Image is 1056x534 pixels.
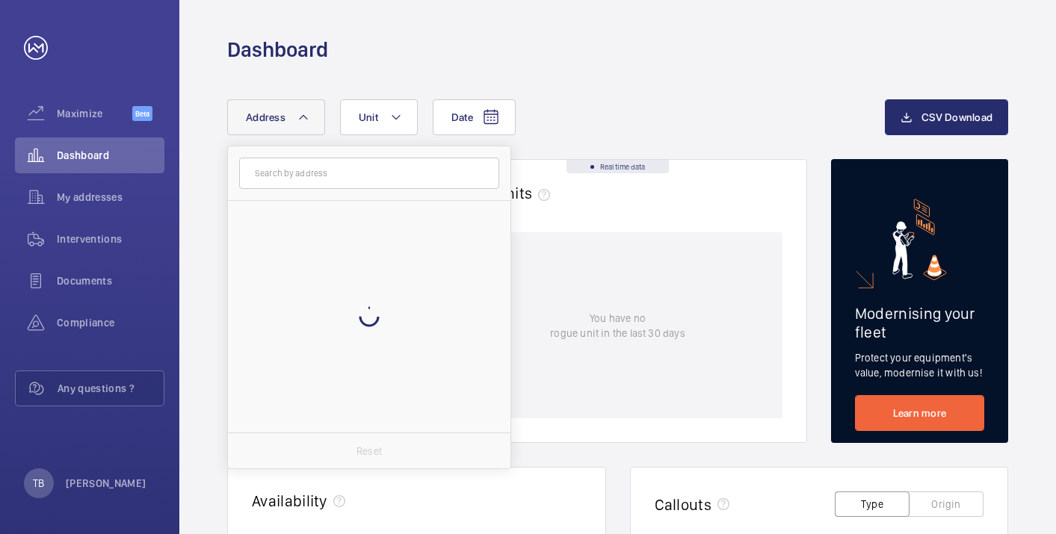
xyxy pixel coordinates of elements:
[655,495,712,514] h2: Callouts
[239,158,499,189] input: Search by address
[57,190,164,205] span: My addresses
[57,315,164,330] span: Compliance
[855,350,984,380] p: Protect your equipment's value, modernise it with us!
[33,476,44,491] p: TB
[835,491,910,517] button: Type
[57,148,164,163] span: Dashboard
[855,395,984,431] a: Learn more
[356,444,382,459] p: Reset
[57,273,164,288] span: Documents
[57,232,164,246] span: Interventions
[252,491,327,510] h2: Availability
[892,199,947,280] img: marketing-card.svg
[359,111,378,123] span: Unit
[58,381,164,396] span: Any questions ?
[921,111,992,123] span: CSV Download
[451,111,473,123] span: Date
[909,491,984,517] button: Origin
[57,106,132,121] span: Maximize
[855,304,984,341] h2: Modernising your fleet
[132,106,152,121] span: Beta
[550,311,685,341] p: You have no rogue unit in the last 30 days
[66,476,146,491] p: [PERSON_NAME]
[433,99,516,135] button: Date
[246,111,285,123] span: Address
[497,184,557,202] span: units
[227,99,325,135] button: Address
[885,99,1008,135] button: CSV Download
[566,160,669,173] div: Real time data
[340,99,418,135] button: Unit
[227,36,328,63] h1: Dashboard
